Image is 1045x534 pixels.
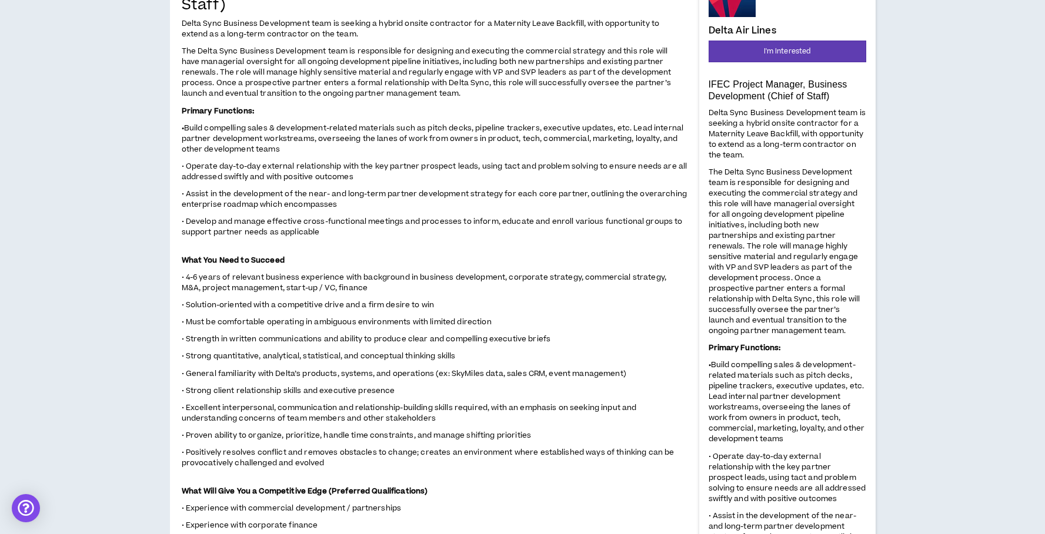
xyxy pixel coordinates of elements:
[182,385,395,396] span: • Strong client relationship skills and executive presence
[182,255,285,266] strong: What You Need to Succeed
[709,342,781,353] strong: Primary Functions:
[182,216,683,237] span: • Develop and manage effective cross-functional meetings and processes to inform, educate and enr...
[182,503,402,513] span: • Experience with commercial development / partnerships
[182,351,456,361] span: • Strong quantitative, analytical, statistical, and conceptual thinking skills
[182,123,184,133] strong: •
[182,520,318,530] span: • Experience with corporate finance
[709,79,866,102] p: IFEC Project Manager, Business Development (Chief of Staff)
[182,368,626,379] span: • General familiarity with Delta’s products, systems, and operations (ex: SkyMiles data, sales CR...
[182,317,492,327] span: • Must be comfortable operating in ambiguous environments with limited direction
[709,167,860,336] span: The Delta Sync Business Development team is responsible for designing and executing the commercia...
[182,447,675,468] span: • Positively resolves conflict and removes obstacles to change; creates an environment where esta...
[182,46,672,99] span: The Delta Sync Business Development team is responsible for designing and executing the commercia...
[182,189,687,210] span: • Assist in the development of the near- and long-term partner development strategy for each core...
[709,41,866,62] button: I'm Interested
[764,46,811,57] span: I'm Interested
[182,334,551,344] span: • Strength in written communications and ability to produce clear and compelling executive briefs
[709,360,865,444] span: Build compelling sales & development-related materials such as pitch decks, pipeline trackers, ex...
[182,161,687,182] span: • Operate day-to-day external relationship with the key partner prospect leads, using tact and pr...
[182,300,435,310] span: • Solution-oriented with a competitive drive and a firm desire to win
[182,402,637,424] span: • Excellent interpersonal, communication and relationship-building skills required, with an empha...
[709,360,711,370] strong: •
[182,123,684,155] span: Build compelling sales & development-related materials such as pitch decks, pipeline trackers, ex...
[709,108,866,160] span: Delta Sync Business Development team is seeking a hybrid onsite contractor for a Maternity Leave ...
[182,106,255,116] strong: Primary Functions:
[182,486,428,496] strong: What Will Give You a Competitive Edge (Preferred Qualifications)
[709,25,776,36] h4: Delta Air Lines
[12,494,40,522] div: Open Intercom Messenger
[182,18,660,39] span: Delta Sync Business Development team is seeking a hybrid onsite contractor for a Maternity Leave ...
[182,272,667,293] span: • 4-6 years of relevant business experience with background in business development, corporate st...
[182,430,532,441] span: • Proven ability to organize, prioritize, handle time constraints, and manage shifting priorities
[709,451,866,504] span: • Operate day-to-day external relationship with the key partner prospect leads, using tact and pr...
